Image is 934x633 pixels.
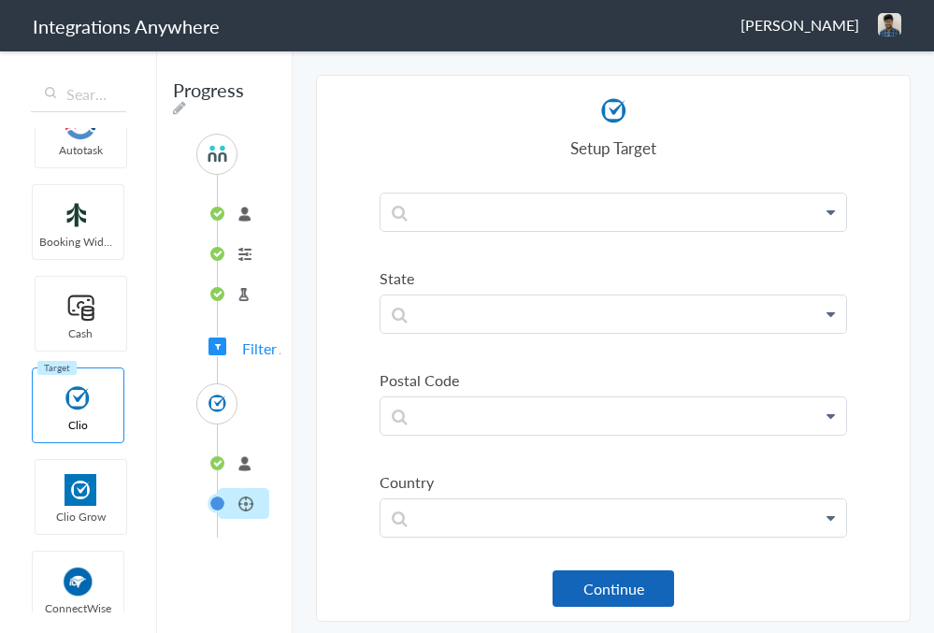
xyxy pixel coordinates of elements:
span: ConnectWise [33,600,123,616]
span: Clio [33,417,123,433]
h1: Integrations Anywhere [33,13,220,39]
img: cash-logo.svg [41,291,121,323]
button: Continue [553,570,674,607]
h4: Setup Target [380,137,847,159]
img: answerconnect-logo.svg [206,142,229,165]
span: Autotask [36,142,126,158]
span: Cash [36,325,126,341]
span: Clio Grow [36,509,126,525]
img: clio-logo.svg [38,382,118,414]
label: State [380,267,847,289]
input: Search... [31,77,126,112]
label: Country [380,471,847,493]
span: [PERSON_NAME] [740,14,859,36]
span: Filter Applied [242,338,330,359]
img: connectwise.png [38,566,118,597]
img: clio-logo.svg [597,94,630,127]
img: clio-logo.svg [206,392,229,415]
label: Postal Code [380,369,847,391]
img: Clio.jpg [41,474,121,506]
img: profile-pic.jpeg [878,13,901,36]
img: Setmore_Logo.svg [38,199,118,231]
span: Booking Widget [33,234,123,250]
